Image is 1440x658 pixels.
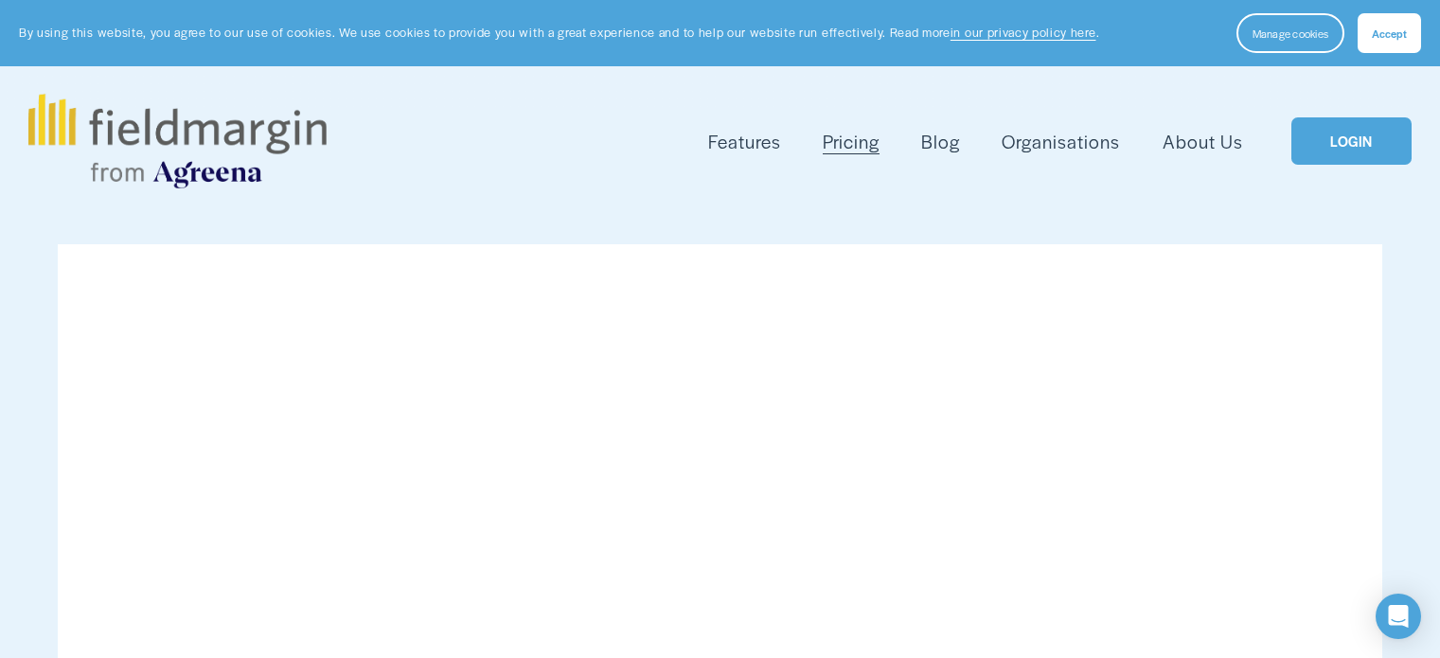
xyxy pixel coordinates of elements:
img: fieldmargin.com [28,94,326,188]
button: Accept [1358,13,1421,53]
a: folder dropdown [708,126,781,157]
a: Organisations [1002,126,1120,157]
span: Manage cookies [1253,26,1328,41]
p: By using this website, you agree to our use of cookies. We use cookies to provide you with a grea... [19,24,1099,42]
div: Open Intercom Messenger [1376,594,1421,639]
button: Manage cookies [1236,13,1344,53]
a: Blog [921,126,960,157]
a: LOGIN [1291,117,1411,166]
span: Features [708,128,781,155]
span: Accept [1372,26,1407,41]
a: About Us [1163,126,1243,157]
a: Pricing [823,126,880,157]
a: in our privacy policy here [951,24,1096,41]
